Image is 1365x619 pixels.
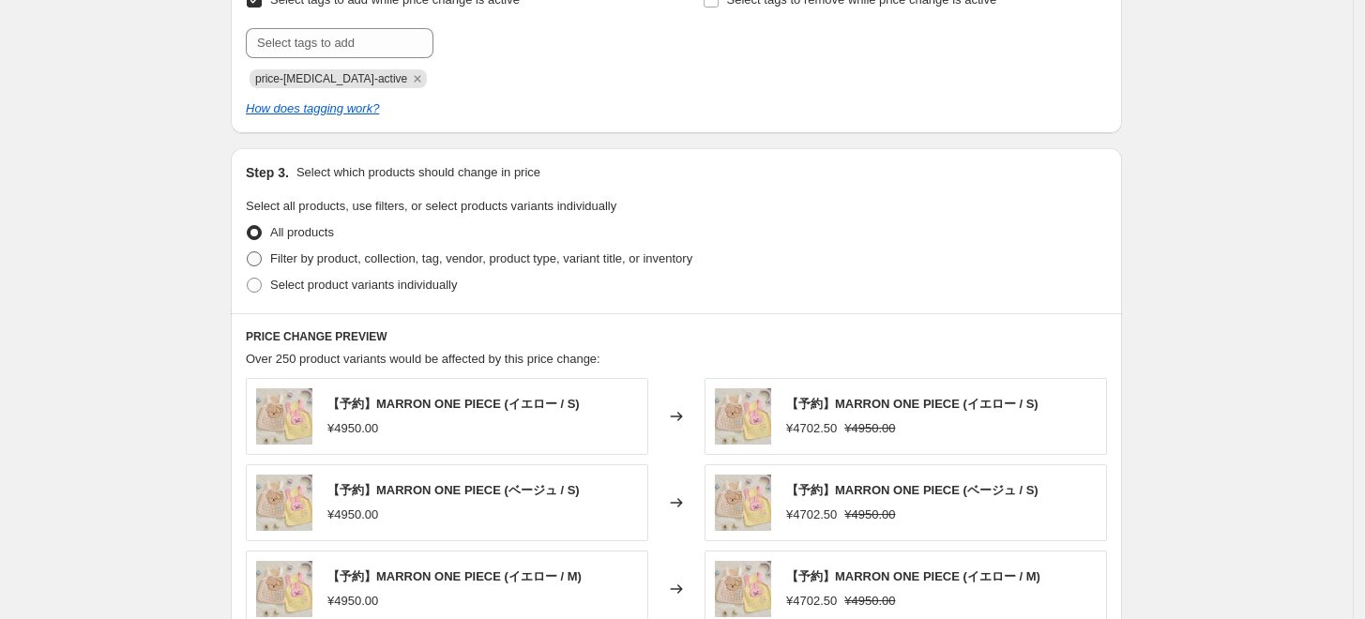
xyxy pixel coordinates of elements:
[246,163,289,182] h2: Step 3.
[409,70,426,87] button: Remove price-change-job-active
[327,506,378,524] div: ¥4950.00
[327,397,580,411] span: 【予約】MARRON ONE PIECE (イエロー / S)
[327,592,378,611] div: ¥4950.00
[715,475,771,531] img: BEN-OP-MAR-08_9910faaf-e199-42f6-b015-6080933d123c_80x.webp
[715,561,771,617] img: BEN-OP-MAR-08_9910faaf-e199-42f6-b015-6080933d123c_80x.webp
[270,225,334,239] span: All products
[844,592,895,611] strike: ¥4950.00
[270,251,692,265] span: Filter by product, collection, tag, vendor, product type, variant title, or inventory
[246,28,433,58] input: Select tags to add
[786,483,1039,497] span: 【予約】MARRON ONE PIECE (ベージュ / S)
[296,163,540,182] p: Select which products should change in price
[246,101,379,115] a: How does tagging work?
[786,506,837,524] div: ¥4702.50
[786,397,1039,411] span: 【予約】MARRON ONE PIECE (イエロー / S)
[786,569,1040,583] span: 【予約】MARRON ONE PIECE (イエロー / M)
[270,278,457,292] span: Select product variants individually
[844,506,895,524] strike: ¥4950.00
[246,329,1107,344] h6: PRICE CHANGE PREVIEW
[256,388,312,445] img: BEN-OP-MAR-08_9910faaf-e199-42f6-b015-6080933d123c_80x.webp
[255,72,407,85] span: price-change-job-active
[327,483,580,497] span: 【予約】MARRON ONE PIECE (ベージュ / S)
[246,352,600,366] span: Over 250 product variants would be affected by this price change:
[246,199,616,213] span: Select all products, use filters, or select products variants individually
[715,388,771,445] img: BEN-OP-MAR-08_9910faaf-e199-42f6-b015-6080933d123c_80x.webp
[786,592,837,611] div: ¥4702.50
[844,419,895,438] strike: ¥4950.00
[786,419,837,438] div: ¥4702.50
[256,561,312,617] img: BEN-OP-MAR-08_9910faaf-e199-42f6-b015-6080933d123c_80x.webp
[256,475,312,531] img: BEN-OP-MAR-08_9910faaf-e199-42f6-b015-6080933d123c_80x.webp
[327,569,582,583] span: 【予約】MARRON ONE PIECE (イエロー / M)
[327,419,378,438] div: ¥4950.00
